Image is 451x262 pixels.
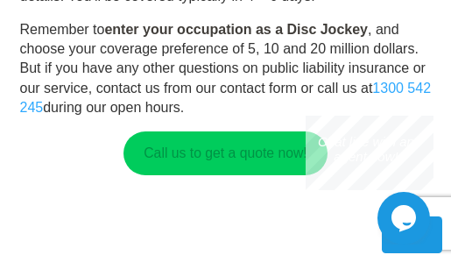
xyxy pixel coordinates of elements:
iframe: chat widget [377,192,433,244]
strong: enter your occupation as a Disc Jockey [104,22,368,37]
iframe: chat widget [306,116,433,190]
a: Call us to get a quote now! [123,131,327,175]
p: Remember to , and choose your coverage preference of 5, 10 and 20 million dollars. But if you hav... [20,20,432,118]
